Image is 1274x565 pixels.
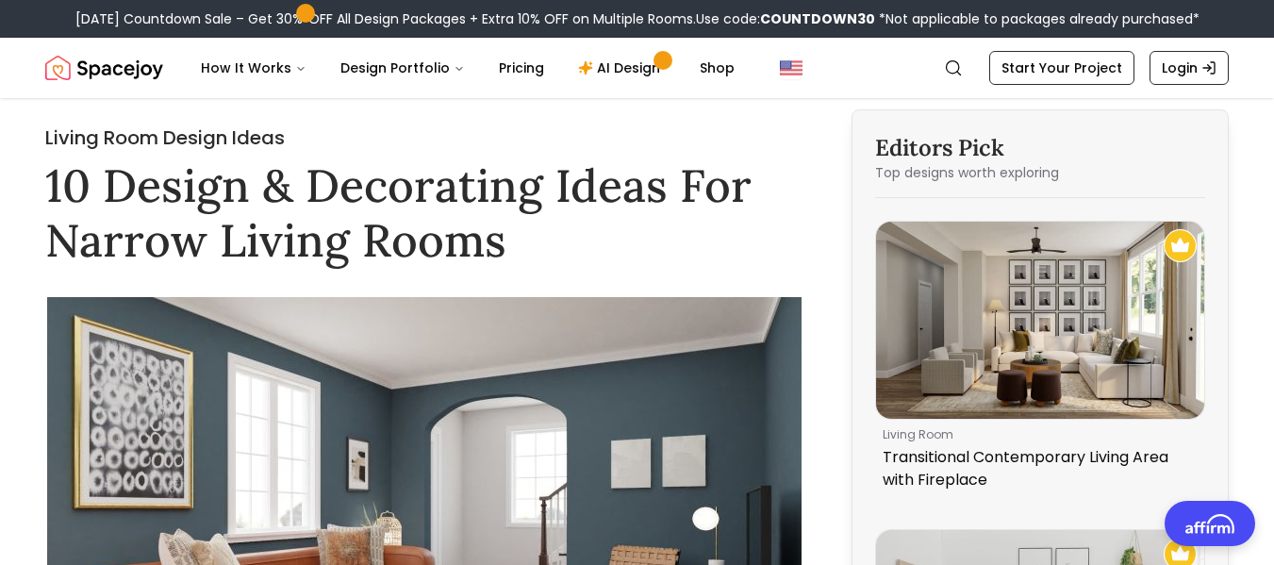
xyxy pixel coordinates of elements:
nav: Main [186,49,750,87]
img: United States [780,57,802,79]
h2: Living Room Design Ideas [45,125,802,151]
a: Pricing [484,49,559,87]
a: Spacejoy [45,49,163,87]
img: Recommended Spacejoy Design - Transitional Contemporary Living Area with Fireplace [1164,229,1197,262]
h1: 10 Design & Decorating Ideas For Narrow Living Rooms [45,158,802,267]
span: *Not applicable to packages already purchased* [875,9,1200,28]
nav: Global [45,38,1229,98]
img: Transitional Contemporary Living Area with Fireplace [876,222,1204,419]
img: Spacejoy Logo [45,49,163,87]
a: Login [1150,51,1229,85]
div: [DATE] Countdown Sale – Get 30% OFF All Design Packages + Extra 10% OFF on Multiple Rooms. [75,9,1200,28]
a: Shop [685,49,750,87]
p: Transitional Contemporary Living Area with Fireplace [883,446,1190,491]
button: How It Works [186,49,322,87]
p: Top designs worth exploring [875,163,1205,182]
a: Start Your Project [989,51,1134,85]
button: Design Portfolio [325,49,480,87]
span: Use code: [696,9,875,28]
b: COUNTDOWN30 [760,9,875,28]
p: living room [883,427,1190,442]
a: AI Design [563,49,681,87]
a: Transitional Contemporary Living Area with FireplaceRecommended Spacejoy Design - Transitional Co... [875,221,1205,499]
h3: Editors Pick [875,133,1205,163]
